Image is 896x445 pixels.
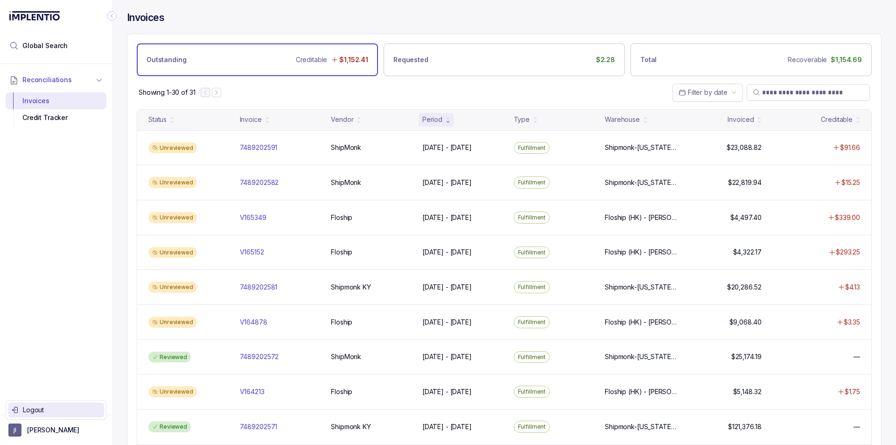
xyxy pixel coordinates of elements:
[422,387,472,396] p: [DATE] - [DATE]
[518,178,546,187] p: Fulfillment
[240,387,265,396] p: V164213
[331,143,361,152] p: ShipMonk
[139,88,195,97] p: Showing 1-30 of 31
[339,55,368,64] p: $1,152.41
[212,88,221,97] button: Next Page
[240,422,278,431] p: 7489202571
[836,247,860,257] p: $293.25
[23,405,100,415] p: Logout
[422,352,472,361] p: [DATE] - [DATE]
[331,387,352,396] p: Floship
[148,212,197,223] div: Unreviewed
[148,177,197,188] div: Unreviewed
[139,88,195,97] div: Remaining page entries
[148,115,167,124] div: Status
[240,318,267,327] p: V164878
[331,247,352,257] p: Floship
[331,318,352,327] p: Floship
[22,75,72,85] span: Reconciliations
[8,424,21,437] span: User initials
[731,352,762,361] p: $25,174.19
[240,352,279,361] p: 7489202572
[148,282,197,293] div: Unreviewed
[331,178,361,187] p: ShipMonk
[788,55,827,64] p: Recoverable
[728,115,754,124] div: Invoiced
[730,213,762,222] p: $4,497.40
[148,421,191,432] div: Reviewed
[240,115,262,124] div: Invoice
[518,422,546,431] p: Fulfillment
[422,143,472,152] p: [DATE] - [DATE]
[605,247,678,257] p: Floship (HK) - [PERSON_NAME] 1
[8,424,104,437] button: User initials[PERSON_NAME]
[422,318,472,327] p: [DATE] - [DATE]
[845,387,860,396] p: $1.75
[296,55,328,64] p: Creditable
[6,70,106,90] button: Reconciliations
[240,143,278,152] p: 7489202591
[841,178,860,187] p: $15.25
[605,143,678,152] p: Shipmonk-[US_STATE], Shipmonk-[US_STATE], Shipmonk-[US_STATE]
[733,247,762,257] p: $4,322.17
[127,11,164,24] h4: Invoices
[821,115,853,124] div: Creditable
[240,178,279,187] p: 7489202582
[514,115,530,124] div: Type
[148,352,191,363] div: Reviewed
[106,10,118,21] div: Collapse Icon
[518,353,546,362] p: Fulfillment
[518,143,546,153] p: Fulfillment
[605,115,640,124] div: Warehouse
[240,283,278,292] p: 7489202581
[331,422,371,431] p: Shipmonk KY
[672,84,743,101] button: Date Range Picker
[640,55,657,64] p: Total
[605,213,678,222] p: Floship (HK) - [PERSON_NAME] 1
[22,41,68,50] span: Global Search
[518,387,546,396] p: Fulfillment
[13,92,99,109] div: Invoices
[854,352,860,361] p: —
[393,55,428,64] p: Requested
[727,143,762,152] p: $23,088.82
[148,247,197,258] div: Unreviewed
[331,352,361,361] p: ShipMonk
[729,318,762,327] p: $9,068.40
[331,283,371,292] p: Shipmonk KY
[27,425,79,435] p: [PERSON_NAME]
[518,213,546,222] p: Fulfillment
[147,55,186,64] p: Outstanding
[840,143,860,152] p: $91.66
[727,283,762,292] p: $20,286.52
[422,422,472,431] p: [DATE] - [DATE]
[518,248,546,257] p: Fulfillment
[605,178,678,187] p: Shipmonk-[US_STATE], Shipmonk-[US_STATE], Shipmonk-[US_STATE]
[422,115,442,124] div: Period
[605,318,678,327] p: Floship (HK) - [PERSON_NAME] 1
[596,55,615,64] p: $2.28
[518,283,546,292] p: Fulfillment
[844,318,860,327] p: $3.35
[728,422,761,431] p: $121,376.18
[240,247,264,257] p: V165152
[148,142,197,154] div: Unreviewed
[422,213,472,222] p: [DATE] - [DATE]
[605,352,678,361] p: Shipmonk-[US_STATE], Shipmonk-[US_STATE], Shipmonk-[US_STATE]
[733,387,762,396] p: $5,148.32
[422,283,472,292] p: [DATE] - [DATE]
[728,178,762,187] p: $22,819.94
[688,88,728,96] span: Filter by date
[331,213,352,222] p: Floship
[854,422,860,431] p: —
[331,115,353,124] div: Vendor
[518,318,546,327] p: Fulfillment
[6,91,106,128] div: Reconciliations
[845,283,860,292] p: $4.13
[605,422,678,431] p: Shipmonk-[US_STATE], Shipmonk-[US_STATE], Shipmonk-[US_STATE]
[679,88,728,97] search: Date Range Picker
[148,386,197,397] div: Unreviewed
[831,55,862,64] p: $1,154.69
[422,247,472,257] p: [DATE] - [DATE]
[605,283,678,292] p: Shipmonk-[US_STATE], Shipmonk-[US_STATE], Shipmonk-[US_STATE]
